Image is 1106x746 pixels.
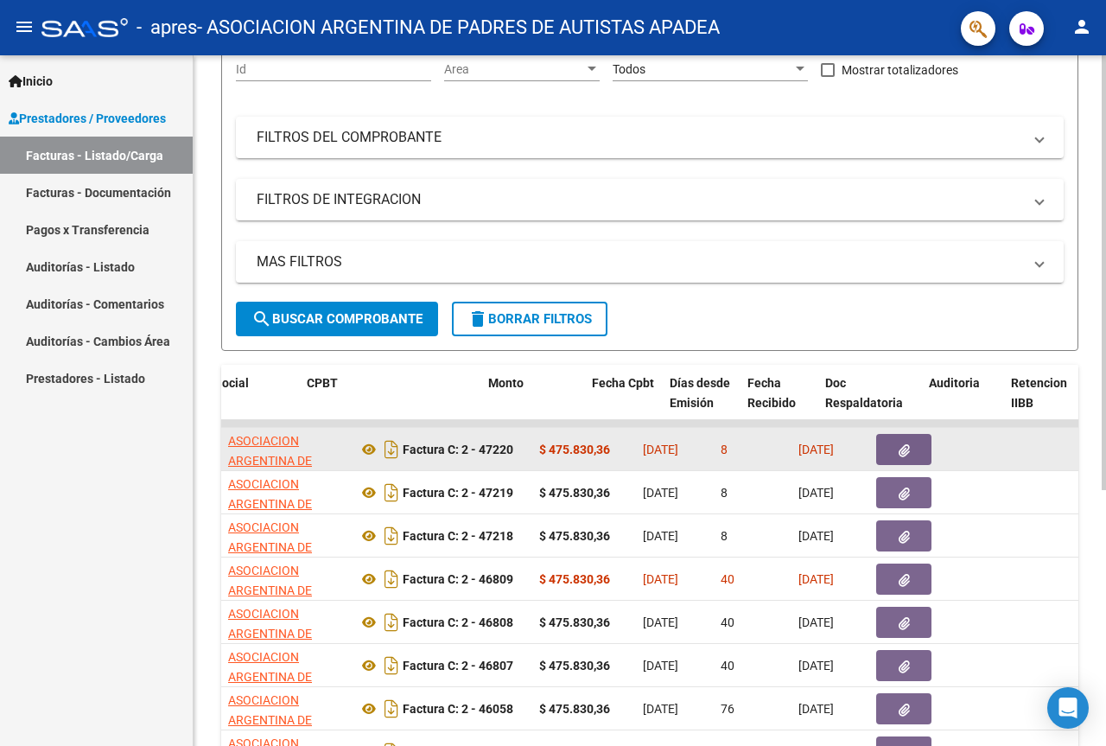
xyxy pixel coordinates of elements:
span: 76 [721,702,734,716]
span: ASOCIACION ARGENTINA DE PADRES DE AUTISTAS APADEA [228,564,329,636]
strong: $ 475.830,36 [539,486,610,500]
span: ASOCIACION ARGENTINA DE PADRES DE AUTISTAS APADEA [228,434,329,507]
span: 8 [721,486,728,500]
span: Días desde Emisión [670,376,730,410]
span: 40 [721,615,734,629]
strong: Factura C: 2 - 47220 [403,443,513,456]
span: Fecha Cpbt [592,376,654,390]
mat-panel-title: FILTROS DE INTEGRACION [257,190,1022,209]
span: Inicio [9,72,53,91]
strong: $ 475.830,36 [539,615,610,629]
button: Buscar Comprobante [236,302,438,336]
span: Auditoria [929,376,980,390]
span: Monto [488,376,524,390]
i: Descargar documento [380,652,403,679]
mat-panel-title: MAS FILTROS [257,252,1022,271]
datatable-header-cell: Monto [481,365,585,441]
i: Descargar documento [380,522,403,550]
button: Borrar Filtros [452,302,607,336]
strong: Factura C: 2 - 47219 [403,486,513,500]
mat-icon: person [1071,16,1092,37]
mat-icon: delete [467,309,488,329]
strong: Factura C: 2 - 46807 [403,659,513,673]
mat-expansion-panel-header: FILTROS DE INTEGRACION [236,179,1064,220]
span: [DATE] [798,572,834,586]
span: 40 [721,659,734,673]
span: Fecha Recibido [747,376,796,410]
datatable-header-cell: Doc Respaldatoria [818,365,922,441]
strong: $ 475.830,36 [539,443,610,456]
div: Open Intercom Messenger [1047,687,1089,729]
span: Retencion IIBB [1011,376,1067,410]
span: ASOCIACION ARGENTINA DE PADRES DE AUTISTAS APADEA [228,650,329,723]
i: Descargar documento [380,436,403,463]
span: Buscar Comprobante [251,311,423,327]
span: [DATE] [643,615,678,629]
span: Todos [613,62,645,76]
span: Area [444,62,584,77]
strong: Factura C: 2 - 46809 [403,572,513,586]
div: 30681510741 [228,561,344,597]
span: [DATE] [798,615,834,629]
span: ASOCIACION ARGENTINA DE PADRES DE AUTISTAS APADEA [228,477,329,550]
datatable-header-cell: Días desde Emisión [663,365,741,441]
span: [DATE] [798,702,834,716]
span: [DATE] [798,659,834,673]
span: [DATE] [643,572,678,586]
i: Descargar documento [380,479,403,507]
span: [DATE] [798,529,834,543]
span: ASOCIACION ARGENTINA DE PADRES DE AUTISTAS APADEA [228,607,329,679]
strong: $ 475.830,36 [539,529,610,543]
mat-icon: menu [14,16,35,37]
span: - ASOCIACION ARGENTINA DE PADRES DE AUTISTAS APADEA [197,9,720,47]
datatable-header-cell: Retencion IIBB [1004,365,1073,441]
span: 8 [721,529,728,543]
div: 30681510741 [228,604,344,641]
mat-panel-title: FILTROS DEL COMPROBANTE [257,128,1022,147]
div: 30681510741 [228,431,344,468]
i: Descargar documento [380,565,403,593]
span: Doc Respaldatoria [825,376,903,410]
span: Borrar Filtros [467,311,592,327]
datatable-header-cell: Razón Social [170,365,300,441]
span: 40 [721,572,734,586]
span: ASOCIACION ARGENTINA DE PADRES DE AUTISTAS APADEA [228,520,329,593]
strong: Factura C: 2 - 46058 [403,702,513,716]
datatable-header-cell: CPBT [300,365,481,441]
datatable-header-cell: Fecha Recibido [741,365,818,441]
i: Descargar documento [380,695,403,723]
datatable-header-cell: Auditoria [922,365,1004,441]
div: 30681510741 [228,475,344,511]
mat-expansion-panel-header: MAS FILTROS [236,241,1064,283]
i: Descargar documento [380,609,403,636]
span: CPBT [307,376,338,390]
strong: Factura C: 2 - 46808 [403,615,513,629]
span: [DATE] [643,529,678,543]
span: [DATE] [643,659,678,673]
strong: Factura C: 2 - 47218 [403,529,513,543]
span: [DATE] [798,443,834,456]
div: 30681510741 [228,518,344,554]
mat-expansion-panel-header: FILTROS DEL COMPROBANTE [236,117,1064,158]
span: [DATE] [643,486,678,500]
span: [DATE] [798,486,834,500]
div: 30681510741 [228,647,344,684]
strong: $ 475.830,36 [539,572,610,586]
div: 30681510741 [228,691,344,727]
datatable-header-cell: Fecha Cpbt [585,365,663,441]
mat-icon: search [251,309,272,329]
span: [DATE] [643,443,678,456]
strong: $ 475.830,36 [539,702,610,716]
span: 8 [721,443,728,456]
span: Prestadores / Proveedores [9,109,166,128]
strong: $ 475.830,36 [539,659,610,673]
span: - apres [137,9,197,47]
span: [DATE] [643,702,678,716]
span: Mostrar totalizadores [842,60,958,80]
